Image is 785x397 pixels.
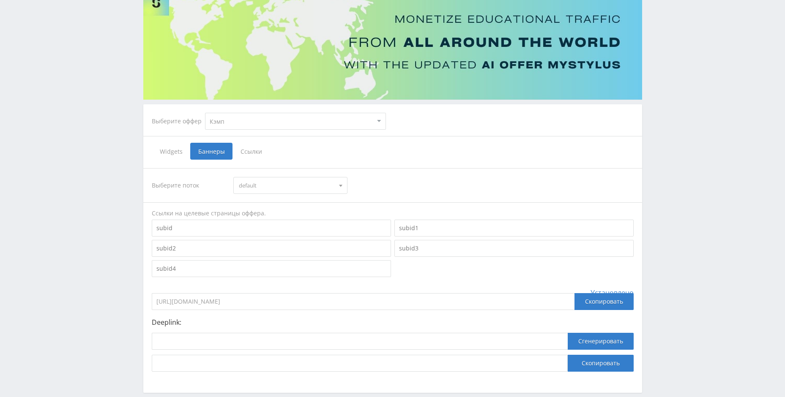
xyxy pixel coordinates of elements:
[152,260,391,277] input: subid4
[239,177,334,193] span: default
[232,143,270,160] span: Ссылки
[152,220,391,237] input: subid
[152,118,205,125] div: Выберите оффер
[190,143,232,160] span: Баннеры
[568,333,634,350] button: Сгенерировать
[152,177,225,194] div: Выберите поток
[574,293,634,310] div: Скопировать
[152,143,190,160] span: Widgets
[152,318,634,326] p: Deeplink:
[152,240,391,257] input: subid2
[394,240,634,257] input: subid3
[591,289,634,296] span: Установлено
[568,355,634,372] button: Скопировать
[394,220,634,237] input: subid1
[152,209,634,218] div: Ссылки на целевые страницы оффера.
